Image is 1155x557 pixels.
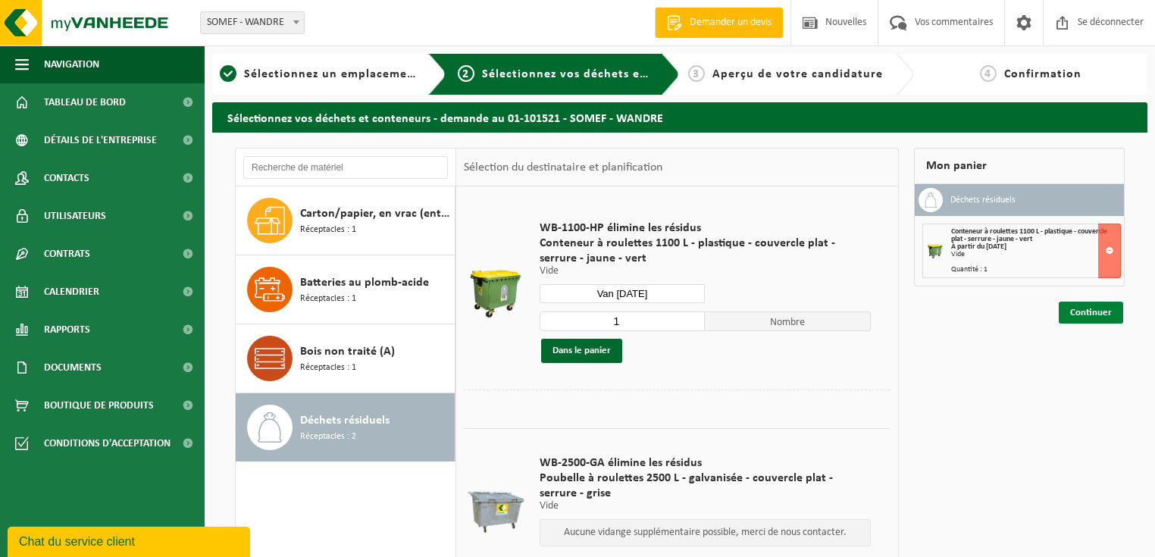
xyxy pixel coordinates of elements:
font: Demander un devis [690,17,772,28]
font: Réceptacles : 1 [300,225,356,234]
font: Confirmation [1004,68,1081,80]
font: Vide [540,265,559,277]
font: Conteneur à roulettes 1100 L - plastique - couvercle plat - serrure - jaune - vert [951,227,1107,243]
font: Conteneur à roulettes 1100 L - plastique - couvercle plat - serrure - jaune - vert [540,237,835,264]
font: Utilisateurs [44,211,106,222]
font: Boutique de produits [44,400,154,411]
font: 2 [462,68,469,80]
font: 3 [693,68,700,80]
font: Aucune vidange supplémentaire possible, merci de nous contacter. [564,527,847,538]
font: Sélectionnez un emplacement ici [244,68,437,80]
font: Continuer [1070,308,1112,318]
font: Sélection du destinataire et planification [464,161,662,174]
font: Contacts [44,173,89,184]
font: Dans le panier [552,346,611,355]
font: Contrats [44,249,90,260]
font: Bois non traité (A) [300,346,395,358]
input: Sélectionnez la date [540,284,706,303]
a: 1Sélectionnez un emplacement ici [220,65,416,83]
font: WB-1100-HP élimine les résidus [540,222,701,234]
button: Déchets résiduels Réceptacles : 2 [236,393,455,462]
font: Rapports [44,324,90,336]
font: À partir du [DATE] [951,243,1006,251]
font: Vos commentaires [915,17,993,28]
button: Batteries au plomb-acide Réceptacles : 1 [236,255,455,324]
font: Vide [951,250,965,258]
font: Quantité : 1 [951,265,988,274]
font: Calendrier [44,286,99,298]
font: Vide [540,500,559,512]
font: Mon panier [926,160,987,172]
input: Recherche de matériel [243,156,448,179]
font: WB-2500-GA élimine les résidus [540,457,702,469]
font: Détails de l'entreprise [44,135,157,146]
button: Bois non traité (A) Réceptacles : 1 [236,324,455,393]
font: Tableau de bord [44,97,126,108]
font: Poubelle à roulettes 2500 L - galvanisée - couvercle plat - serrure - grise [540,472,833,499]
button: Carton/papier, en vrac (entreprise) Réceptacles : 1 [236,186,455,255]
font: Sélectionnez vos déchets et vos conteneurs [482,68,738,80]
span: SOMEF - WANDRE [200,11,305,34]
font: Conditions d'acceptation [44,438,171,449]
font: Navigation [44,59,99,70]
font: Nombre [770,317,805,328]
font: Carton/papier, en vrac (entreprise) [300,208,480,220]
span: SOMEF - WANDRE [201,12,304,33]
font: 4 [984,68,991,80]
font: Se déconnecter [1078,17,1144,28]
font: Sélectionnez vos déchets et conteneurs - demande au 01-101521 - SOMEF - WANDRE [227,113,663,125]
a: Continuer [1059,302,1123,324]
font: Nouvelles [825,17,866,28]
button: Dans le panier [541,339,622,363]
font: Batteries au plomb-acide [300,277,429,289]
font: Déchets résiduels [950,196,1016,205]
a: Demander un devis [655,8,783,38]
font: Réceptacles : 1 [300,363,356,372]
font: Réceptacles : 1 [300,294,356,303]
font: 1 [225,68,232,80]
font: Réceptacles : 2 [300,432,356,441]
iframe: widget de discussion [8,524,253,557]
font: Aperçu de votre candidature [712,68,883,80]
font: Documents [44,362,102,374]
font: Déchets résiduels [300,415,390,427]
font: SOMEF - WANDRE [207,17,284,28]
